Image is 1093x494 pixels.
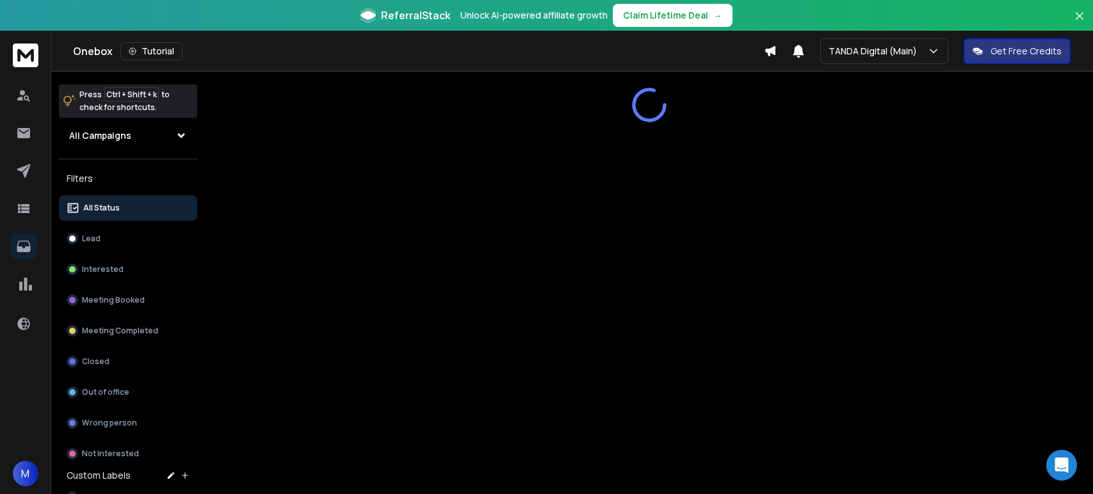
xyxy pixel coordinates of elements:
p: Interested [82,264,124,275]
button: Close banner [1071,8,1088,38]
span: → [713,9,722,22]
p: Unlock AI-powered affiliate growth [460,9,608,22]
button: M [13,461,38,486]
p: Meeting Completed [82,326,158,336]
p: TANDA Digital (Main) [829,45,922,58]
span: ReferralStack [381,8,450,23]
div: Onebox [73,42,764,60]
button: Not Interested [59,441,197,466]
button: Lead [59,226,197,251]
button: Tutorial [120,42,182,60]
button: Wrong person [59,410,197,436]
p: Lead [82,234,101,244]
h3: Filters [59,170,197,187]
p: All Status [83,203,120,213]
p: Closed [82,356,109,367]
button: Meeting Booked [59,287,197,313]
button: Out of office [59,379,197,405]
h1: All Campaigns [69,129,131,142]
p: Wrong person [82,418,137,428]
button: All Status [59,195,197,221]
button: Claim Lifetime Deal→ [613,4,733,27]
button: All Campaigns [59,123,197,148]
button: Get Free Credits [964,38,1071,64]
button: Meeting Completed [59,318,197,344]
p: Get Free Credits [991,45,1062,58]
button: Interested [59,257,197,282]
p: Meeting Booked [82,295,145,305]
h3: Custom Labels [67,469,131,482]
p: Out of office [82,387,129,397]
div: Open Intercom Messenger [1046,450,1077,481]
p: Press to check for shortcuts. [79,88,170,114]
span: Ctrl + Shift + k [104,87,159,102]
p: Not Interested [82,449,139,459]
button: Closed [59,349,197,374]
